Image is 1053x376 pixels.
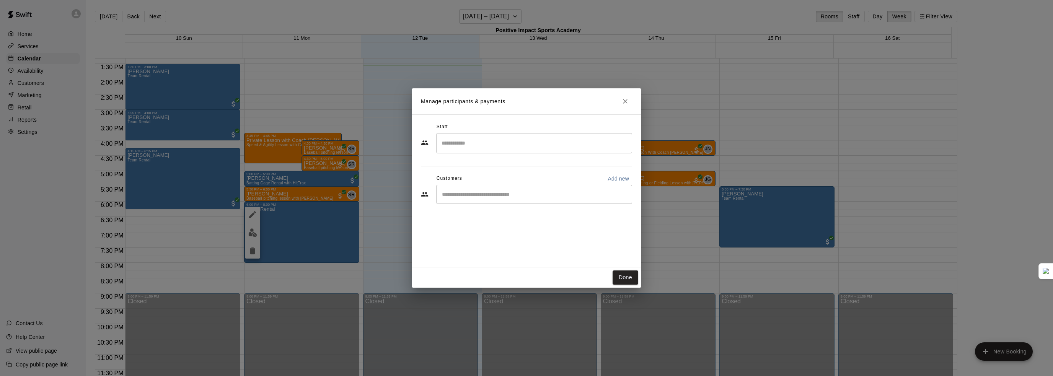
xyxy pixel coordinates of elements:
span: Staff [437,121,448,133]
p: Manage participants & payments [421,98,505,106]
button: Done [613,270,638,285]
button: Add new [605,173,632,185]
img: Detect Auto [1043,268,1050,275]
div: Start typing to search customers... [436,185,632,204]
span: Customers [437,173,462,185]
p: Add new [608,175,629,182]
svg: Customers [421,190,429,198]
svg: Staff [421,139,429,146]
button: Close [618,94,632,108]
div: Search staff [436,133,632,153]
